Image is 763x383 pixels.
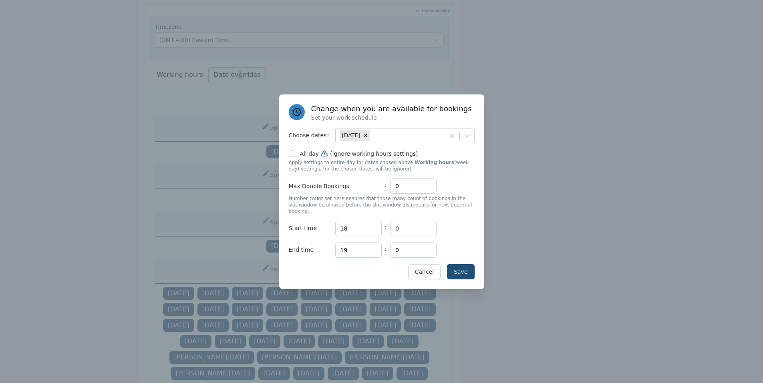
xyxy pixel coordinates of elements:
p: Number count set here ensures that those many count of bookings in the slot window be allowed bef... [289,195,475,215]
label: All day [300,150,418,158]
div: [DATE] [340,130,362,140]
label: Choose dates [289,128,335,143]
p: Set your work schedule [311,114,472,122]
span: : [385,221,387,236]
input: 17 [335,243,382,258]
input: Enter max double bookings allowed [390,178,437,194]
span: Working hours [415,160,454,165]
span: (Ignore working hours settings) [330,150,418,158]
span: : [385,178,387,194]
p: Apply settings to entire day for dates chosen above. (week day) settings, for the chosen dates, w... [289,159,475,172]
input: 9 [335,221,382,236]
button: Cancel [408,264,441,279]
label: End time [289,243,335,258]
h3: Change when you are available for bookings [311,104,472,114]
label: Max Double Bookings [289,178,382,194]
input: 30 [390,243,437,258]
button: Save [447,264,474,279]
label: Start time [289,221,335,236]
input: 30 [390,221,437,236]
span: : [385,243,387,258]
